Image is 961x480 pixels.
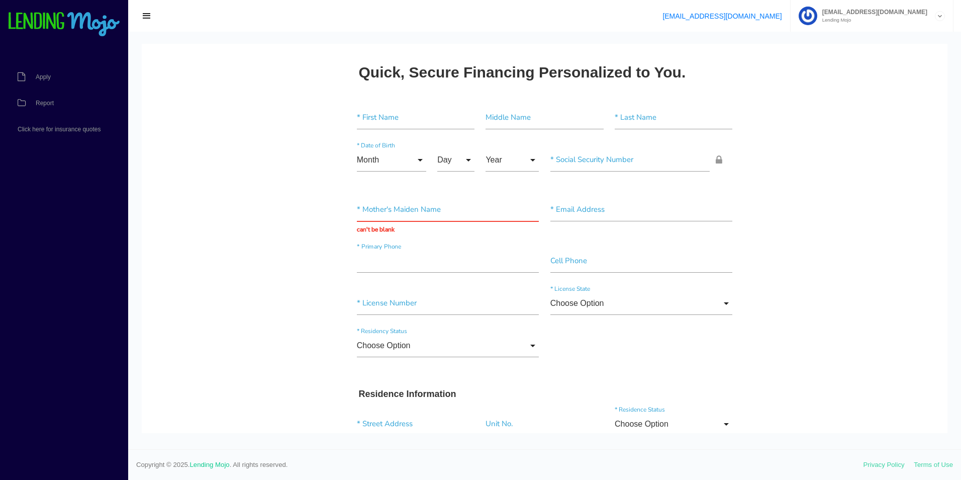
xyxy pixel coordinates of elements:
span: Report [36,100,54,106]
a: Privacy Policy [863,461,905,468]
a: [EMAIL_ADDRESS][DOMAIN_NAME] [662,12,782,20]
a: Lending Mojo [190,461,230,468]
h2: Quick, Secure Financing Personalized to You. [217,20,544,37]
span: Click here for insurance quotes [18,126,101,132]
a: Terms of Use [914,461,953,468]
h3: Residence Information [217,345,589,356]
small: Lending Mojo [817,18,927,23]
span: [EMAIL_ADDRESS][DOMAIN_NAME] [817,9,927,15]
img: logo-small.png [8,12,121,37]
span: Copyright © 2025. . All rights reserved. [136,460,863,470]
img: Profile image [799,7,817,25]
span: Apply [36,74,51,80]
